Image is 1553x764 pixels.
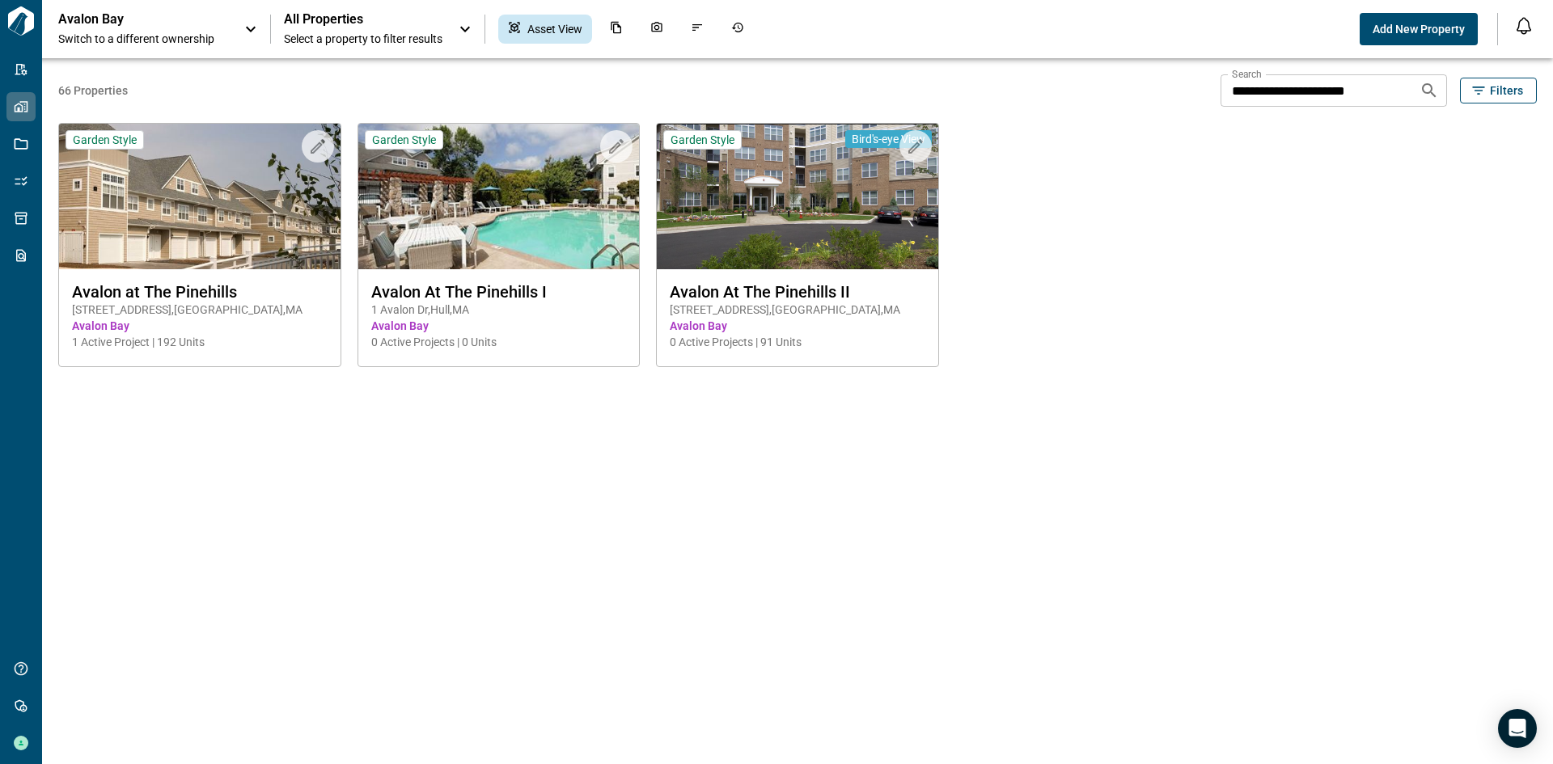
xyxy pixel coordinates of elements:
[371,282,627,302] span: Avalon At The Pinehills I
[59,124,341,269] img: property-asset
[670,302,925,318] span: [STREET_ADDRESS] , [GEOGRAPHIC_DATA] , MA
[372,133,436,147] span: Garden Style
[72,334,328,350] span: 1 Active Project | 192 Units
[670,318,925,334] span: Avalon Bay
[58,11,204,27] p: Avalon Bay
[600,15,633,44] div: Documents
[72,302,328,318] span: [STREET_ADDRESS] , [GEOGRAPHIC_DATA] , MA
[58,31,228,47] span: Switch to a different ownership
[371,318,627,334] span: Avalon Bay
[670,282,925,302] span: Avalon At The Pinehills II
[670,334,925,350] span: 0 Active Projects | 91 Units
[721,15,754,44] div: Job History
[498,15,592,44] div: Asset View
[527,21,582,37] span: Asset View
[1490,82,1523,99] span: Filters
[681,15,713,44] div: Issues & Info
[358,124,640,269] img: property-asset
[371,302,627,318] span: 1 Avalon Dr , Hull , MA
[1511,13,1537,39] button: Open notification feed
[58,82,1214,99] span: 66 Properties
[1360,13,1478,45] button: Add New Property
[284,11,442,27] span: All Properties
[371,334,627,350] span: 0 Active Projects | 0 Units
[73,133,137,147] span: Garden Style
[1460,78,1537,103] button: Filters
[852,132,925,146] span: Bird's-eye View
[72,318,328,334] span: Avalon Bay
[657,124,938,269] img: property-asset
[1498,709,1537,748] div: Open Intercom Messenger
[1232,67,1262,81] label: Search
[671,133,734,147] span: Garden Style
[1373,21,1465,37] span: Add New Property
[284,31,442,47] span: Select a property to filter results
[1413,74,1445,107] button: Search properties
[641,15,673,44] div: Photos
[72,282,328,302] span: Avalon at The Pinehills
